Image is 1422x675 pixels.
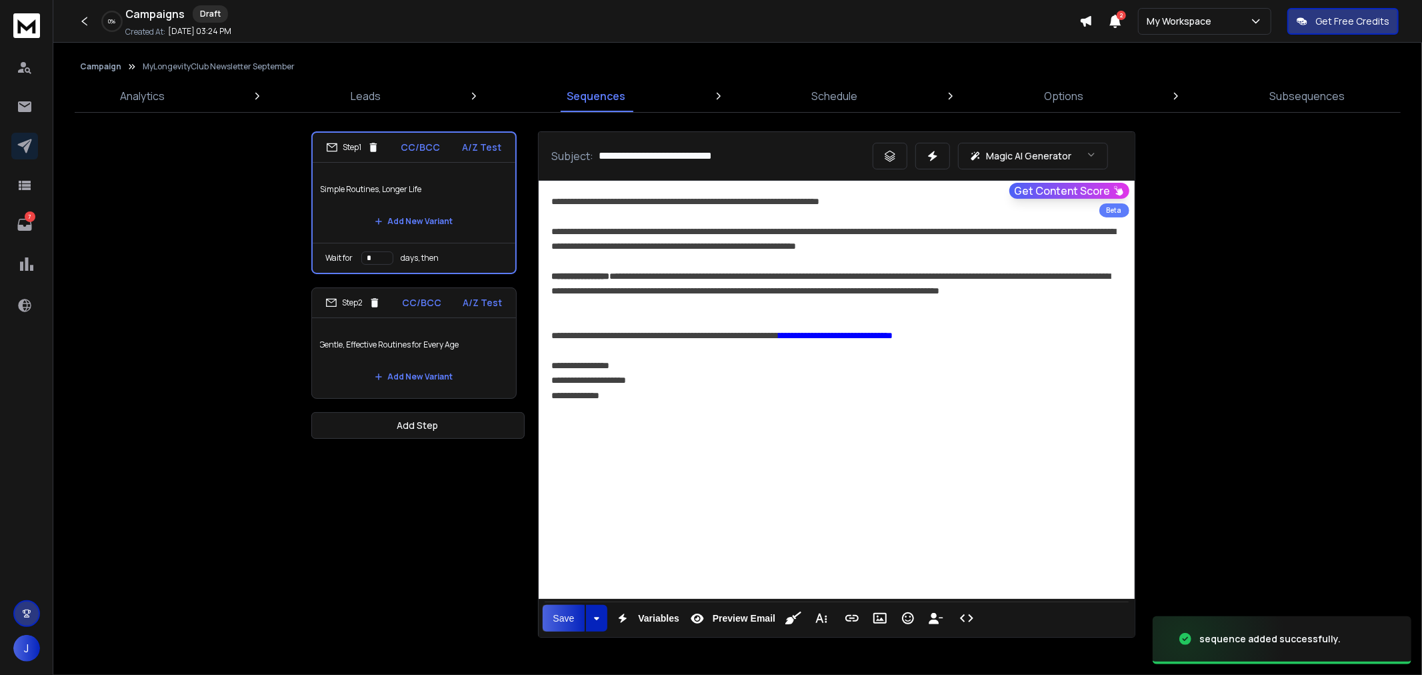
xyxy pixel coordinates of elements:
[320,326,508,364] p: Gentle, Effective Routines for Every Age
[401,253,439,263] p: days, then
[1287,8,1399,35] button: Get Free Credits
[13,635,40,662] button: J
[567,88,625,104] p: Sequences
[325,297,381,309] div: Step 2
[13,13,40,38] img: logo
[109,17,116,25] p: 0 %
[954,605,979,632] button: Code View
[987,149,1072,163] p: Magic AI Generator
[11,211,38,238] a: 7
[1199,632,1341,646] div: sequence added successfully.
[125,27,165,37] p: Created At:
[543,605,585,632] button: Save
[168,26,231,37] p: [DATE] 03:24 PM
[895,605,921,632] button: Emoticons
[364,208,464,235] button: Add New Variant
[1147,15,1217,28] p: My Workspace
[809,605,834,632] button: More Text
[559,80,633,112] a: Sequences
[402,296,441,309] p: CC/BCC
[804,80,866,112] a: Schedule
[351,88,381,104] p: Leads
[326,141,379,153] div: Step 1
[1044,88,1083,104] p: Options
[463,296,503,309] p: A/Z Test
[552,148,594,164] p: Subject:
[25,211,35,222] p: 7
[1269,88,1345,104] p: Subsequences
[143,61,295,72] p: MyLongevityClub Newsletter September
[1261,80,1353,112] a: Subsequences
[781,605,806,632] button: Clean HTML
[112,80,173,112] a: Analytics
[193,5,228,23] div: Draft
[812,88,858,104] p: Schedule
[343,80,389,112] a: Leads
[923,605,949,632] button: Insert Unsubscribe Link
[710,613,778,624] span: Preview Email
[311,287,517,399] li: Step2CC/BCCA/Z TestGentle, Effective Routines for Every AgeAdd New Variant
[125,6,185,22] h1: Campaigns
[120,88,165,104] p: Analytics
[1036,80,1091,112] a: Options
[1315,15,1389,28] p: Get Free Credits
[80,61,121,72] button: Campaign
[867,605,893,632] button: Insert Image (Ctrl+P)
[1009,183,1129,199] button: Get Content Score
[1117,11,1126,20] span: 2
[463,141,502,154] p: A/Z Test
[311,131,517,274] li: Step1CC/BCCA/Z TestSimple Routines, Longer LifeAdd New VariantWait fordays, then
[321,171,507,208] p: Simple Routines, Longer Life
[1099,203,1129,217] div: Beta
[635,613,682,624] span: Variables
[839,605,865,632] button: Insert Link (Ctrl+K)
[311,412,525,439] button: Add Step
[610,605,682,632] button: Variables
[401,141,441,154] p: CC/BCC
[326,253,353,263] p: Wait for
[685,605,778,632] button: Preview Email
[958,143,1108,169] button: Magic AI Generator
[364,364,464,390] button: Add New Variant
